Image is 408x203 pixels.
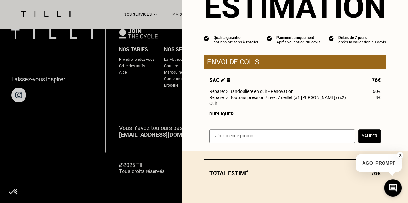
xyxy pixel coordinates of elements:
[358,129,381,143] button: Valider
[338,35,386,40] div: Délais de 7 jours
[372,77,381,83] span: 76€
[204,170,386,177] div: Total estimé
[209,101,217,106] span: Cuir
[204,35,209,41] img: icon list info
[209,129,355,143] input: J‘ai un code promo
[276,35,320,40] div: Paiement uniquement
[338,40,386,44] div: après la validation du devis
[209,111,381,116] div: Dupliquer
[214,40,258,44] div: par nos artisans à l'atelier
[227,78,230,82] img: Supprimer
[214,35,258,40] div: Qualité garantie
[356,154,402,172] p: AGO_PROMPT
[207,58,383,66] p: Envoi de colis
[209,95,346,100] span: Réparer > Boutons pression / rivet / oeillet (x1 [PERSON_NAME]) (x2)
[375,95,381,100] span: 8€
[209,89,294,94] span: Réparer > Bandoulière en cuir - Rénovation
[397,152,403,159] button: X
[373,89,381,94] span: 60€
[329,35,334,41] img: icon list info
[267,35,272,41] img: icon list info
[209,77,230,83] span: Sac
[276,40,320,44] div: Après validation du devis
[221,78,225,82] img: Éditer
